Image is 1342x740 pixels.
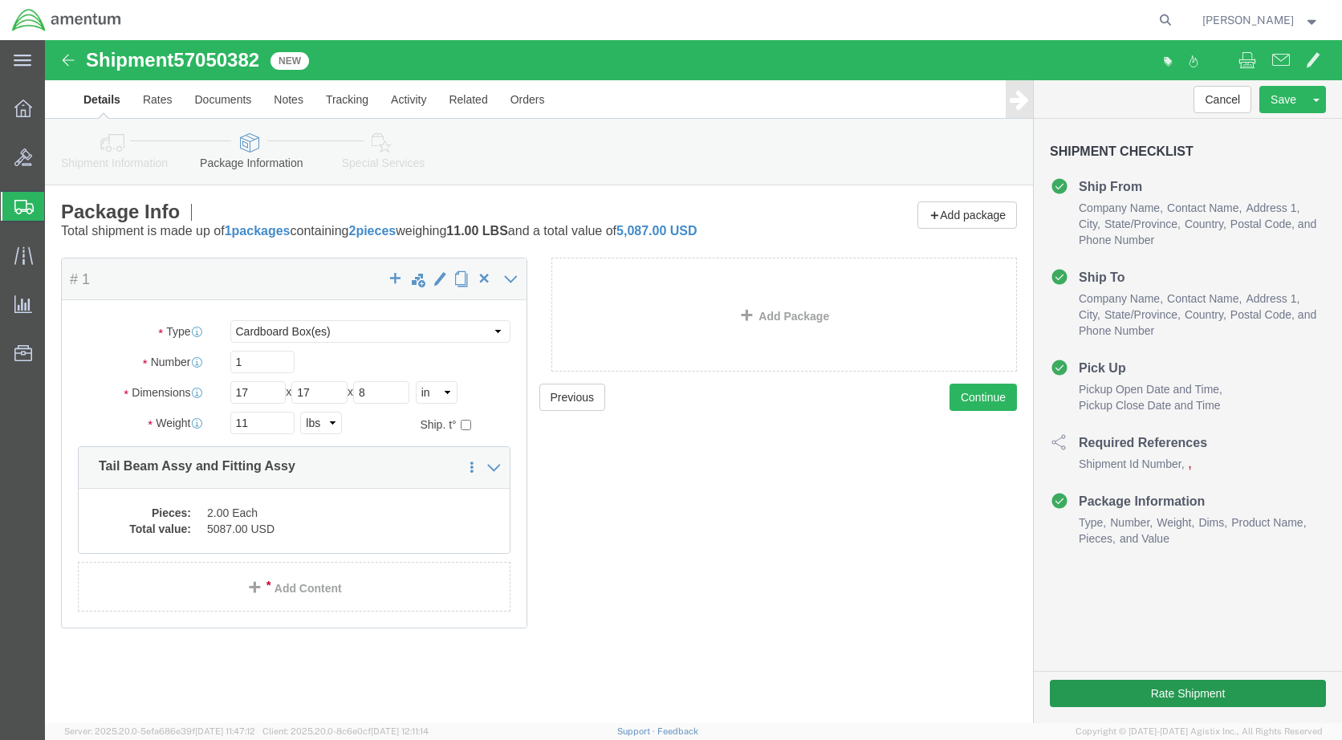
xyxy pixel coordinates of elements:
span: Copyright © [DATE]-[DATE] Agistix Inc., All Rights Reserved [1076,725,1323,738]
button: [PERSON_NAME] [1202,10,1320,30]
span: Jennifer Pilant [1202,11,1294,29]
a: Support [617,726,657,736]
iframe: FS Legacy Container [45,40,1342,723]
span: [DATE] 12:11:14 [371,726,429,736]
span: [DATE] 11:47:12 [195,726,255,736]
img: logo [11,8,122,32]
span: Client: 2025.20.0-8c6e0cf [262,726,429,736]
a: Feedback [657,726,698,736]
span: Server: 2025.20.0-5efa686e39f [64,726,255,736]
